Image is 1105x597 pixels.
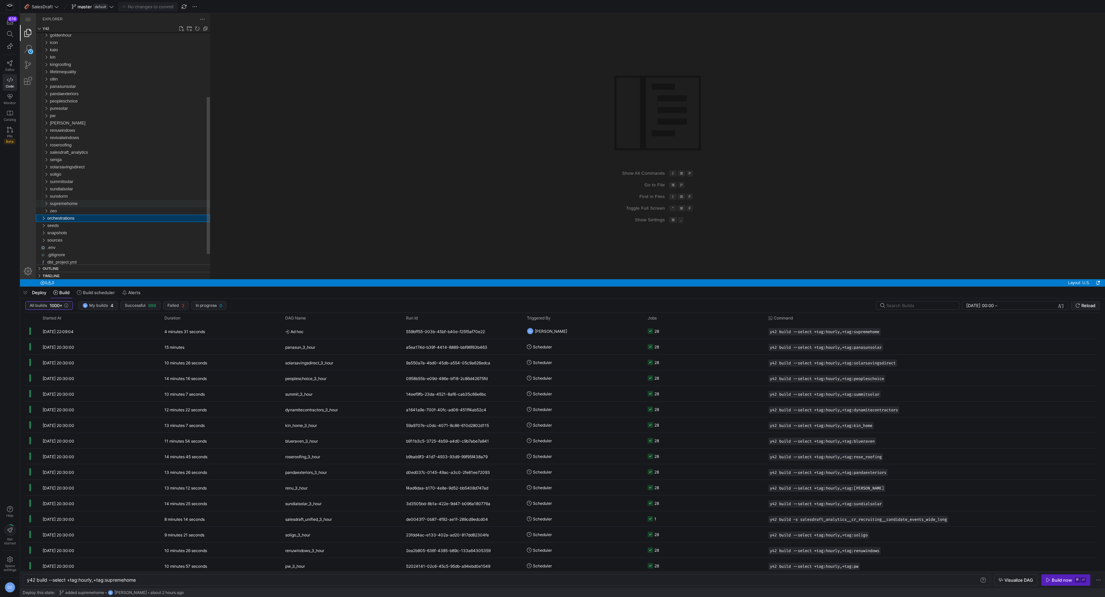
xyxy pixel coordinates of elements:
[25,386,1097,402] div: Press SPACE to select this row.
[50,303,63,308] span: 1000+
[164,470,207,475] y42-duration: 13 minutes 26 seconds
[16,40,190,48] div: kin
[3,553,17,575] a: Spacesettings
[285,339,315,355] span: panasun_3_hour
[770,423,872,428] span: y42 build --select +tag:hourly,+tag:kin_home
[4,139,15,144] span: Beta
[20,245,190,253] div: /dbt_project.yml
[27,232,36,237] span: .env
[3,107,17,124] a: Catalog
[30,71,56,76] span: panasunsolar
[30,166,53,171] span: summitsolar
[402,464,523,480] div: d0ed037c-0145-49ac-a3c0-2fe61ee72093
[5,582,15,593] div: DZ
[16,231,190,238] div: .env
[30,84,190,92] div: /models/peopleschoice
[166,12,173,19] li: New Folder...
[20,238,190,245] div: /.gitignore
[43,454,74,459] span: [DATE] 20:30:00
[27,216,190,223] div: /snapshots
[30,70,190,77] div: /models/panasunsolar
[164,376,207,381] y42-duration: 14 minutes 16 seconds
[30,100,36,105] span: pw
[3,74,17,91] a: Code
[167,303,179,308] span: Failed
[402,402,523,417] div: a1641a9e-700f-40fc-ad06-451ff4ab52c4
[27,201,190,209] div: /orchestrations
[43,376,74,381] span: [DATE] 20:30:00
[16,128,190,135] div: roseroofing
[533,417,552,433] span: Scheduler
[1046,266,1072,273] a: Layout: U.S.
[654,449,659,464] div: 28
[43,486,74,491] span: [DATE] 20:30:00
[164,454,207,459] y42-duration: 14 minutes 45 seconds
[3,124,17,147] a: PRsBeta
[770,408,898,412] span: y42 build --select +tag:hourly,+tag:dynamitecontractors
[16,92,190,99] div: puresolar
[6,84,14,88] span: Code
[285,527,310,543] span: soligo_3_hour
[19,266,36,273] a: No Problems
[16,113,190,121] div: renuwindows
[30,157,190,165] div: /models/soligo
[285,418,317,433] span: kin_home_3_hour
[16,99,190,106] div: pw
[535,323,567,339] span: [PERSON_NAME]
[16,251,190,259] div: Outline Section
[285,496,322,511] span: sundialsolar_3_hour
[32,290,46,295] span: Deploy
[89,303,108,308] span: My builds
[533,355,552,370] span: Scheduler
[3,91,17,107] a: Monitor
[770,501,882,506] span: y42 build --select +tag:hourly,+tag:sundialsolar
[174,12,181,19] li: Refresh Explorer
[30,62,190,70] div: /models/ollin
[20,231,190,238] div: /.env
[158,12,190,19] ul: / actions
[654,433,659,449] div: 28
[30,55,190,62] div: /models/lifetimequality
[994,574,1037,586] button: Visualize DAG
[30,129,52,134] span: roseroofing
[30,77,190,84] div: /models/pandaexteriors
[83,290,115,295] span: Build scheduler
[30,19,52,24] span: goldenhour
[533,370,552,386] span: Scheduler
[1052,577,1072,583] div: Build now
[4,537,16,545] span: Get started
[23,12,29,19] h3: Explorer Section: y42
[25,402,1097,417] div: Press SPACE to select this row.
[654,496,659,511] div: 28
[23,2,61,11] button: 🏈SalesDraft
[30,136,68,141] span: salesdraft_analytics
[654,339,659,355] div: 28
[1071,301,1100,310] button: Reload
[770,329,879,334] span: y42 build --select +tag:hourly,+tag:supremehome
[3,16,17,28] button: 616
[654,355,659,370] div: 28
[770,392,879,397] span: y42 build --select +tag:hourly,+tag:summitsolar
[24,4,29,9] span: 🏈
[30,49,51,54] span: kingroofing
[402,355,523,370] div: 9a550a7a-4bd0-45db-a554-05c9a626edca
[770,486,884,491] span: y42 build --select +tag:hourly,+tag:[PERSON_NAME]
[402,339,523,354] div: a5ea174d-b39f-4414-8889-bbf96f63b463
[402,480,523,495] div: f4ad6daa-b170-4e8e-9d52-bb5408d747ad
[23,252,39,259] h3: Outline
[25,464,1097,480] div: Press SPACE to select this row.
[16,187,190,194] div: supremehome
[654,417,659,433] div: 28
[30,165,190,172] div: /models/summitsolar
[30,122,59,127] span: revivalwindows
[27,209,190,216] div: /seeds
[654,464,659,480] div: 28
[30,106,190,113] div: /models/renu
[1045,266,1073,273] div: Layout: U.S.
[25,301,73,310] button: All builds1000+
[164,316,180,320] span: Duration
[5,68,15,72] span: Editor
[285,402,338,418] span: dynamitecontractors_3_hour
[30,63,38,68] span: ollin
[25,355,1097,370] div: Press SPACE to select this row.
